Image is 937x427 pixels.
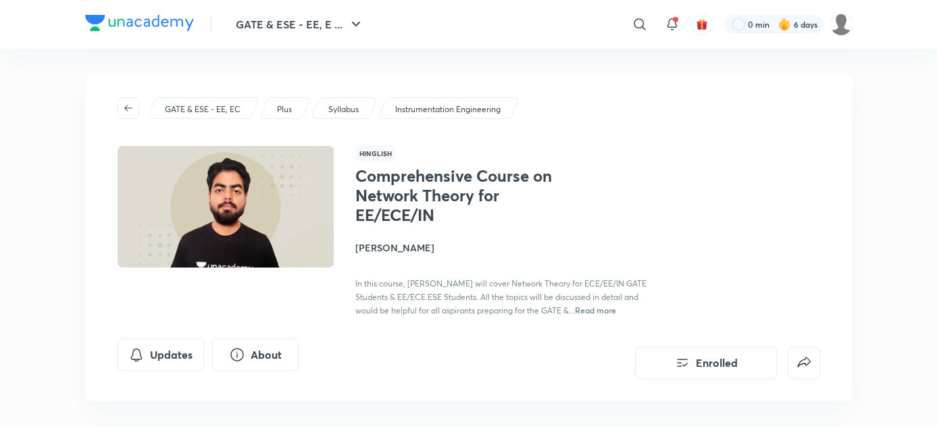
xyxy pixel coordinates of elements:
[228,11,372,38] button: GATE & ESE - EE, E ...
[355,278,647,316] span: In this course, [PERSON_NAME] will cover Network Theory for ECE/EE/IN GATE Students & EE/ECE ESE ...
[635,347,777,379] button: Enrolled
[788,347,820,379] button: false
[277,103,292,116] p: Plus
[115,145,335,269] img: Thumbnail
[392,103,503,116] a: Instrumentation Engineering
[355,166,576,224] h1: Comprehensive Course on Network Theory for EE/ECE/IN
[162,103,243,116] a: GATE & ESE - EE, EC
[691,14,713,35] button: avatar
[830,13,853,36] img: Palak Tiwari
[696,18,708,30] img: avatar
[575,305,616,316] span: Read more
[355,146,396,161] span: Hinglish
[274,103,294,116] a: Plus
[118,338,204,371] button: Updates
[326,103,361,116] a: Syllabus
[212,338,299,371] button: About
[165,103,240,116] p: GATE & ESE - EE, EC
[328,103,359,116] p: Syllabus
[85,15,194,31] img: Company Logo
[395,103,501,116] p: Instrumentation Engineering
[85,15,194,34] a: Company Logo
[355,241,658,255] h4: [PERSON_NAME]
[778,18,791,31] img: streak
